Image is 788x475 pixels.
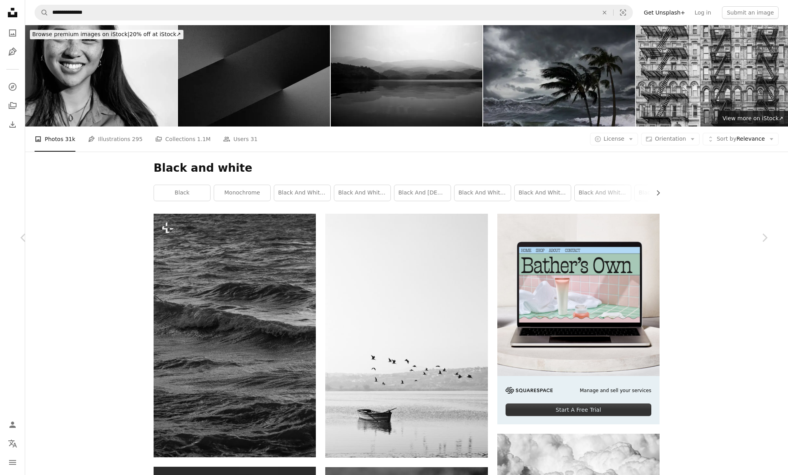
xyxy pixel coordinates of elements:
a: Illustrations 295 [88,127,143,152]
button: Submit an image [722,6,779,19]
button: Search Unsplash [35,5,48,20]
img: Black white dark grey abstract background. Geometric. Line stripe triangle angle diagonal 3d. Gra... [178,25,330,127]
span: 31 [251,135,258,143]
button: Language [5,436,20,451]
button: Clear [596,5,613,20]
div: Start A Free Trial [506,403,651,416]
a: Explore [5,79,20,95]
img: file-1707883121023-8e3502977149image [497,214,660,376]
span: License [604,136,625,142]
button: Visual search [614,5,632,20]
img: a man riding a wave on top of a surfboard [154,214,316,457]
a: black and white art [515,185,571,201]
a: View more on iStock↗ [718,111,788,127]
form: Find visuals sitewide [35,5,633,20]
span: Orientation [655,136,686,142]
a: Download History [5,117,20,132]
span: 20% off at iStock ↗ [32,31,181,37]
span: 295 [132,135,143,143]
button: License [590,133,638,145]
a: Get Unsplash+ [639,6,690,19]
a: Browse premium images on iStock|20% off at iStock↗ [25,25,188,44]
img: Old apartment buildings with fire escapes in the East Village of New York City in black and white [636,25,788,127]
a: black and white portrait [334,185,390,201]
a: birds flying over boat [325,332,487,339]
span: Sort by [717,136,736,142]
a: Next [741,200,788,275]
img: Golden Radiance: Portrait of Grace at Sunset [25,25,177,127]
span: View more on iStock ↗ [722,115,783,121]
a: black [154,185,210,201]
img: birds flying over boat [325,214,487,458]
a: black and [DEMOGRAPHIC_DATA] people [394,185,451,201]
a: Manage and sell your servicesStart A Free Trial [497,214,660,424]
button: scroll list to the right [651,185,660,201]
img: file-1705255347840-230a6ab5bca9image [506,387,553,394]
span: 1.1M [197,135,211,143]
span: Browse premium images on iStock | [32,31,129,37]
a: Collections [5,98,20,114]
a: Users 31 [223,127,258,152]
img: The majestic mountain scenery is reflected in the calm water of Ta Dung Lake, Dak Nong province [331,25,483,127]
button: Orientation [641,133,700,145]
a: a man riding a wave on top of a surfboard [154,332,316,339]
a: black and white wallpaper [454,185,511,201]
a: Photos [5,25,20,41]
a: Log in [690,6,716,19]
a: black and white aesthetic [575,185,631,201]
a: Collections 1.1M [155,127,211,152]
a: monochrome [214,185,270,201]
a: black and white abstract [274,185,330,201]
button: Menu [5,455,20,470]
span: Relevance [717,135,765,143]
span: Manage and sell your services [580,387,651,394]
h1: Black and white [154,161,660,175]
button: Sort byRelevance [703,133,779,145]
a: Illustrations [5,44,20,60]
img: Conceptual image of tropical storm [483,25,635,127]
a: black and white girl [635,185,691,201]
a: Log in / Sign up [5,417,20,433]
